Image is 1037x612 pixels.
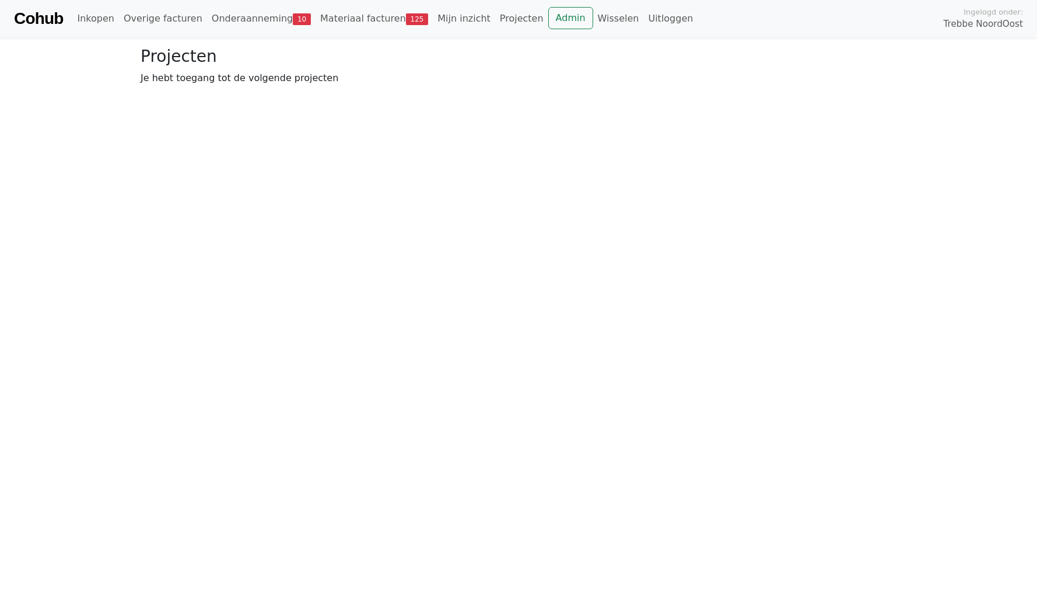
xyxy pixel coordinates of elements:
[495,7,548,30] a: Projecten
[119,7,207,30] a: Overige facturen
[141,71,896,85] p: Je hebt toegang tot de volgende projecten
[141,47,896,67] h3: Projecten
[14,5,63,33] a: Cohub
[293,13,311,25] span: 10
[548,7,593,29] a: Admin
[433,7,495,30] a: Mijn inzicht
[643,7,698,30] a: Uitloggen
[316,7,433,30] a: Materiaal facturen125
[207,7,316,30] a: Onderaanneming10
[593,7,644,30] a: Wisselen
[964,6,1023,18] span: Ingelogd onder:
[72,7,118,30] a: Inkopen
[944,18,1023,31] span: Trebbe NoordOost
[406,13,429,25] span: 125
